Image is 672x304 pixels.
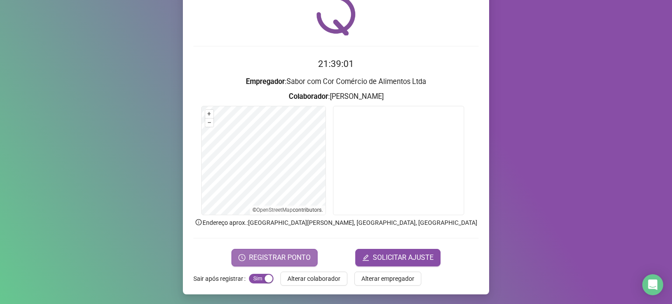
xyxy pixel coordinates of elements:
button: Alterar colaborador [280,272,347,286]
span: Alterar colaborador [287,274,340,283]
p: Endereço aprox. : [GEOGRAPHIC_DATA][PERSON_NAME], [GEOGRAPHIC_DATA], [GEOGRAPHIC_DATA] [193,218,479,227]
span: info-circle [195,218,203,226]
span: SOLICITAR AJUSTE [373,252,434,263]
h3: : [PERSON_NAME] [193,91,479,102]
time: 21:39:01 [318,59,354,69]
button: editSOLICITAR AJUSTE [355,249,441,266]
span: clock-circle [238,254,245,261]
button: – [205,119,213,127]
li: © contributors. [252,207,323,213]
h3: : Sabor com Cor Comércio de Alimentos Ltda [193,76,479,87]
span: edit [362,254,369,261]
span: REGISTRAR PONTO [249,252,311,263]
strong: Colaborador [289,92,328,101]
span: Alterar empregador [361,274,414,283]
a: OpenStreetMap [256,207,293,213]
div: Open Intercom Messenger [642,274,663,295]
strong: Empregador [246,77,285,86]
label: Sair após registrar [193,272,249,286]
button: + [205,110,213,118]
button: Alterar empregador [354,272,421,286]
button: REGISTRAR PONTO [231,249,318,266]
